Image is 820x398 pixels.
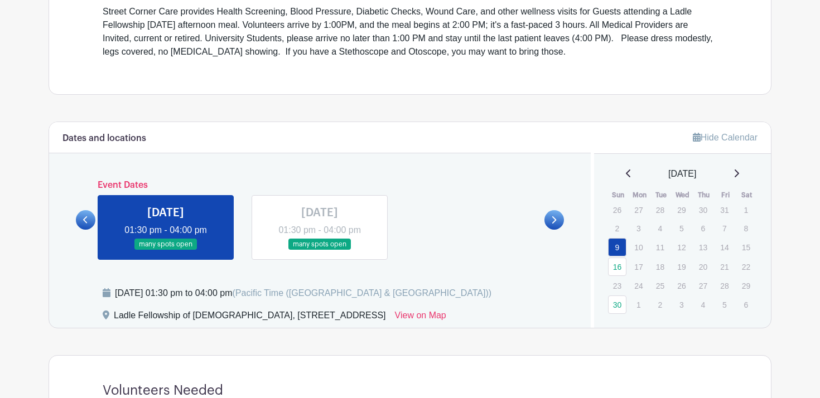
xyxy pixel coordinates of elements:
p: 28 [651,201,669,219]
p: 24 [629,277,648,294]
a: 9 [608,238,626,256]
h6: Event Dates [95,180,544,191]
p: 12 [672,239,691,256]
div: Street Corner Care provides Health Screening, Blood Pressure, Diabetic Checks, Wound Care, and ot... [103,5,717,59]
a: 16 [608,258,626,276]
h6: Dates and locations [62,133,146,144]
p: 22 [737,258,755,275]
p: 10 [629,239,648,256]
p: 31 [715,201,734,219]
p: 5 [715,296,734,313]
a: 30 [608,295,626,314]
th: Sun [607,190,629,201]
th: Wed [672,190,693,201]
th: Thu [693,190,715,201]
p: 8 [737,220,755,237]
p: 29 [672,201,691,219]
p: 23 [608,277,626,294]
p: 27 [694,277,712,294]
th: Fri [715,190,736,201]
a: Hide Calendar [693,133,758,142]
p: 26 [608,201,626,219]
span: [DATE] [668,167,696,181]
p: 30 [694,201,712,219]
p: 2 [608,220,626,237]
th: Mon [629,190,650,201]
p: 6 [694,220,712,237]
p: 26 [672,277,691,294]
p: 15 [737,239,755,256]
p: 11 [651,239,669,256]
p: 4 [694,296,712,313]
p: 18 [651,258,669,275]
p: 17 [629,258,648,275]
p: 14 [715,239,734,256]
p: 27 [629,201,648,219]
p: 1 [737,201,755,219]
p: 4 [651,220,669,237]
th: Tue [650,190,672,201]
p: 3 [672,296,691,313]
p: 3 [629,220,648,237]
th: Sat [736,190,758,201]
p: 6 [737,296,755,313]
a: View on Map [395,309,446,327]
p: 2 [651,296,669,313]
p: 20 [694,258,712,275]
p: 19 [672,258,691,275]
p: 7 [715,220,734,237]
p: 21 [715,258,734,275]
p: 13 [694,239,712,256]
p: 1 [629,296,648,313]
p: 28 [715,277,734,294]
span: (Pacific Time ([GEOGRAPHIC_DATA] & [GEOGRAPHIC_DATA])) [232,288,491,298]
div: Ladle Fellowship of [DEMOGRAPHIC_DATA], [STREET_ADDRESS] [114,309,386,327]
p: 25 [651,277,669,294]
p: 29 [737,277,755,294]
div: [DATE] 01:30 pm to 04:00 pm [115,287,491,300]
p: 5 [672,220,691,237]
